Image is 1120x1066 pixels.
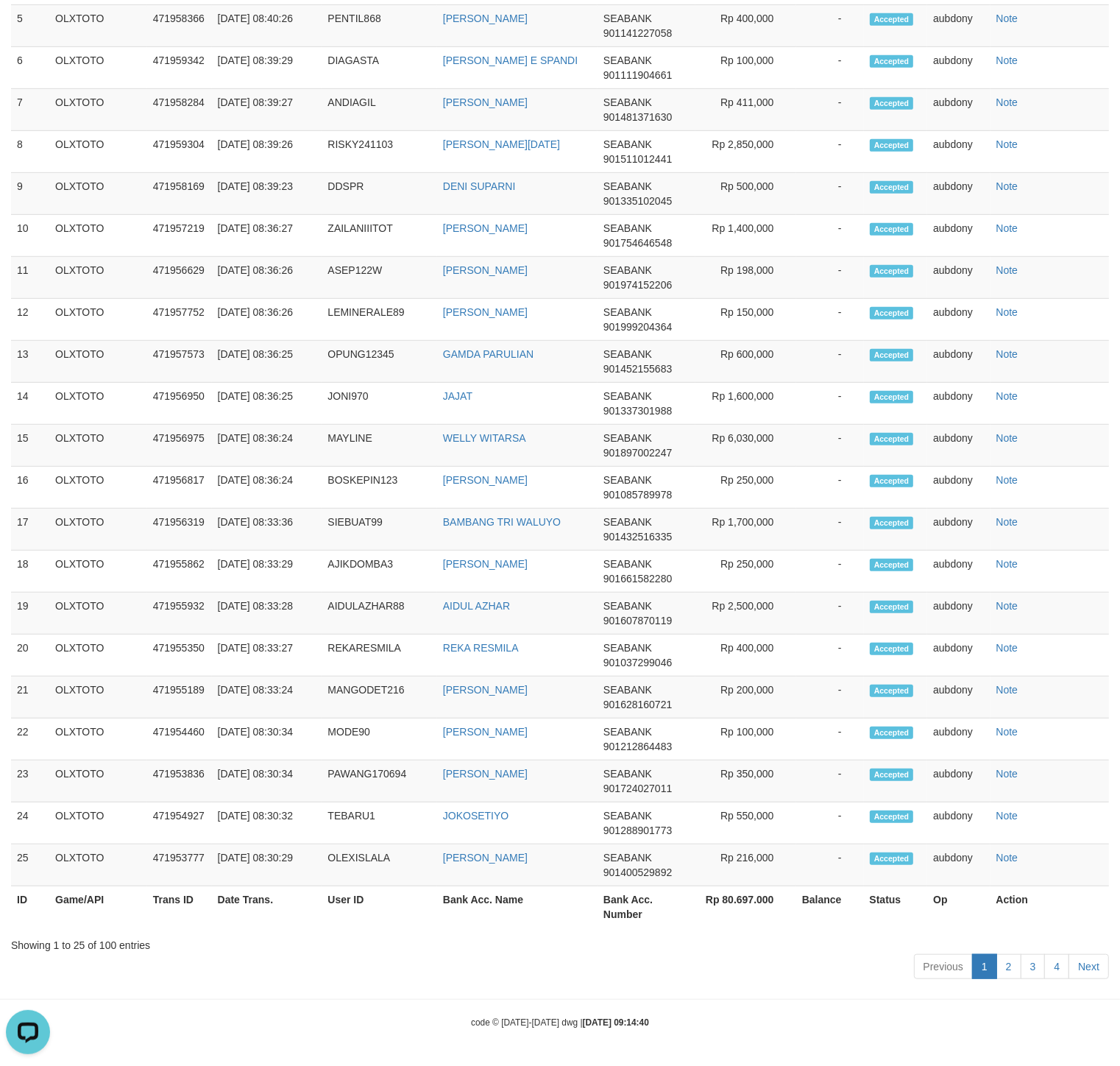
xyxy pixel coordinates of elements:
td: - [796,5,864,47]
td: - [796,677,864,719]
td: Rp 1,400,000 [695,215,796,257]
span: Copy 901111904661 to clipboard [603,69,672,81]
td: [DATE] 08:36:27 [212,215,322,257]
td: 471955932 [147,593,212,635]
td: [DATE] 08:36:25 [212,341,322,383]
td: 471955862 [147,551,212,593]
td: - [796,844,864,886]
a: Note [996,558,1018,570]
span: SEABANK [603,684,652,696]
span: Accepted [870,55,914,68]
td: OLXTOTO [49,5,147,47]
td: 9 [11,173,49,215]
td: - [796,131,864,173]
td: aubdony [927,341,990,383]
th: User ID [322,886,436,928]
span: Accepted [870,223,914,236]
span: Copy 901661582280 to clipboard [603,573,672,585]
a: [PERSON_NAME] [443,306,528,318]
a: Note [996,13,1018,24]
a: Note [996,264,1018,276]
td: OLXTOTO [49,257,147,299]
a: [PERSON_NAME] [443,13,528,24]
span: SEABANK [603,54,652,66]
td: OLXTOTO [49,844,147,886]
td: 471958366 [147,5,212,47]
td: - [796,89,864,131]
span: Accepted [870,685,914,697]
a: Note [996,222,1018,234]
td: 471957573 [147,341,212,383]
td: 471959342 [147,47,212,89]
td: Rp 250,000 [695,467,796,509]
th: Bank Acc. Name [437,886,598,928]
td: aubdony [927,383,990,425]
td: - [796,299,864,341]
td: Rp 200,000 [695,677,796,719]
td: [DATE] 08:30:29 [212,844,322,886]
span: Copy 901085789978 to clipboard [603,489,672,501]
a: Note [996,726,1018,738]
span: SEABANK [603,264,652,276]
td: - [796,47,864,89]
th: Op [927,886,990,928]
td: 471954927 [147,802,212,844]
td: Rp 100,000 [695,719,796,760]
span: Accepted [870,349,914,361]
a: [PERSON_NAME] [443,558,528,570]
td: [DATE] 08:36:26 [212,299,322,341]
td: OLXTOTO [49,719,147,760]
span: SEABANK [603,180,652,192]
td: 5 [11,5,49,47]
td: [DATE] 08:39:29 [212,47,322,89]
td: OLXTOTO [49,215,147,257]
td: [DATE] 08:33:27 [212,635,322,677]
td: 471955350 [147,635,212,677]
td: aubdony [927,425,990,467]
td: aubdony [927,635,990,677]
td: aubdony [927,551,990,593]
td: MAYLINE [322,425,436,467]
a: Next [1068,954,1109,979]
span: Accepted [870,97,914,110]
td: 16 [11,467,49,509]
a: [PERSON_NAME][DATE] [443,138,560,150]
td: OLXTOTO [49,173,147,215]
td: OLXTOTO [49,635,147,677]
a: Note [996,432,1018,444]
td: Rp 6,030,000 [695,425,796,467]
span: Copy 901607870119 to clipboard [603,615,672,626]
td: DIAGASTA [322,47,436,89]
td: aubdony [927,760,990,802]
span: SEABANK [603,306,652,318]
td: REKARESMILA [322,635,436,677]
a: [PERSON_NAME] [443,726,528,738]
span: Copy 901141227058 to clipboard [603,27,672,39]
td: Rp 400,000 [695,5,796,47]
td: [DATE] 08:30:32 [212,802,322,844]
td: Rp 2,500,000 [695,593,796,635]
th: Date Trans. [212,886,322,928]
span: Accepted [870,433,914,445]
span: SEABANK [603,13,652,24]
span: Accepted [870,13,914,26]
td: [DATE] 08:39:27 [212,89,322,131]
td: 471953777 [147,844,212,886]
th: Game/API [49,886,147,928]
span: Copy 901432516335 to clipboard [603,531,672,543]
td: 10 [11,215,49,257]
td: [DATE] 08:39:23 [212,173,322,215]
th: Status [864,886,928,928]
span: Copy 901628160721 to clipboard [603,699,672,710]
td: aubdony [927,802,990,844]
td: MANGODET216 [322,677,436,719]
a: Note [996,180,1018,192]
td: [DATE] 08:36:26 [212,257,322,299]
a: Previous [914,954,973,979]
td: aubdony [927,89,990,131]
td: OLXTOTO [49,509,147,551]
a: Note [996,600,1018,612]
td: aubdony [927,5,990,47]
td: - [796,551,864,593]
a: REKA RESMILA [443,642,519,654]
